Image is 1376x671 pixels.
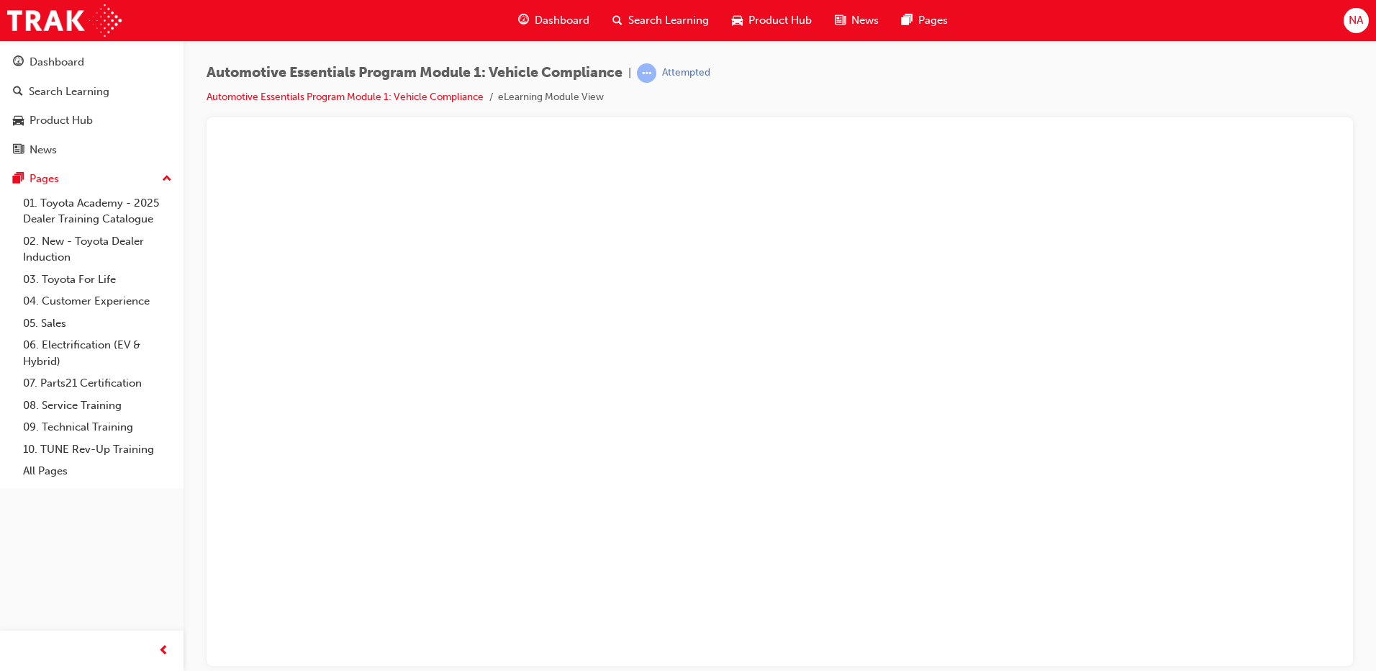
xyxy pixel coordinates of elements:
a: guage-iconDashboard [507,6,601,35]
button: Pages [6,166,178,192]
span: learningRecordVerb_ATTEMPT-icon [637,63,656,83]
span: up-icon [162,170,172,189]
a: 02. New - Toyota Dealer Induction [17,230,178,269]
button: NA [1344,8,1369,33]
span: Automotive Essentials Program Module 1: Vehicle Compliance [207,65,623,81]
span: Product Hub [748,12,812,29]
span: search-icon [612,12,623,30]
a: 04. Customer Experience [17,290,178,312]
a: 08. Service Training [17,395,178,417]
img: Trak [7,4,122,37]
span: guage-icon [13,56,24,69]
a: 05. Sales [17,312,178,335]
div: News [30,142,57,158]
span: Search Learning [628,12,709,29]
a: 01. Toyota Academy - 2025 Dealer Training Catalogue [17,192,178,230]
a: 06. Electrification (EV & Hybrid) [17,334,178,372]
span: prev-icon [158,642,169,660]
a: News [6,137,178,163]
a: 07. Parts21 Certification [17,372,178,395]
a: 09. Technical Training [17,416,178,438]
span: | [628,65,631,81]
a: Dashboard [6,49,178,76]
span: pages-icon [902,12,913,30]
div: Product Hub [30,112,93,129]
a: Automotive Essentials Program Module 1: Vehicle Compliance [207,91,484,103]
a: All Pages [17,460,178,482]
span: Pages [918,12,948,29]
span: Dashboard [535,12,589,29]
div: Search Learning [29,84,109,100]
li: eLearning Module View [498,89,604,106]
span: search-icon [13,86,23,99]
a: 03. Toyota For Life [17,269,178,291]
div: Attempted [662,66,710,80]
a: car-iconProduct Hub [720,6,823,35]
a: search-iconSearch Learning [601,6,720,35]
span: guage-icon [518,12,529,30]
span: pages-icon [13,173,24,186]
div: Pages [30,171,59,187]
button: DashboardSearch LearningProduct HubNews [6,46,178,166]
a: 10. TUNE Rev-Up Training [17,438,178,461]
span: news-icon [13,144,24,157]
a: Search Learning [6,78,178,105]
span: NA [1349,12,1363,29]
span: news-icon [835,12,846,30]
a: pages-iconPages [890,6,959,35]
span: car-icon [13,114,24,127]
a: news-iconNews [823,6,890,35]
a: Product Hub [6,107,178,134]
span: car-icon [732,12,743,30]
div: Dashboard [30,54,84,71]
span: News [851,12,879,29]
